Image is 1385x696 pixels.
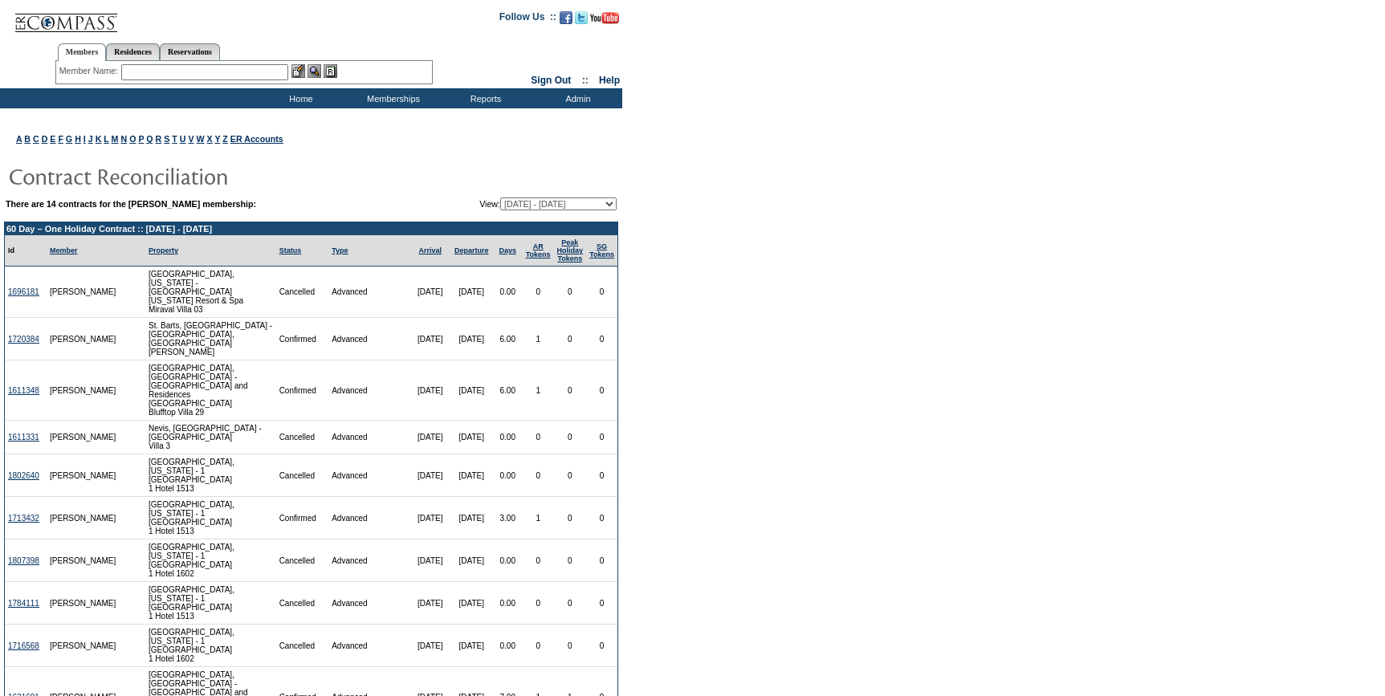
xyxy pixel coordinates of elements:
[554,539,587,582] td: 0
[554,582,587,625] td: 0
[106,43,160,60] a: Residences
[5,222,617,235] td: 60 Day – One Holiday Contract :: [DATE] - [DATE]
[33,134,39,144] a: C
[145,318,276,360] td: St. Barts, [GEOGRAPHIC_DATA] - [GEOGRAPHIC_DATA], [GEOGRAPHIC_DATA] [PERSON_NAME]
[450,539,493,582] td: [DATE]
[188,134,193,144] a: V
[276,539,329,582] td: Cancelled
[493,421,523,454] td: 0.00
[586,318,617,360] td: 0
[586,497,617,539] td: 0
[523,360,554,421] td: 1
[450,318,493,360] td: [DATE]
[493,539,523,582] td: 0.00
[409,318,450,360] td: [DATE]
[590,16,619,26] a: Subscribe to our YouTube Channel
[328,497,409,539] td: Advanced
[156,134,162,144] a: R
[586,421,617,454] td: 0
[493,582,523,625] td: 0.00
[324,64,337,78] img: Reservations
[8,471,39,480] a: 1802640
[526,242,551,258] a: ARTokens
[409,360,450,421] td: [DATE]
[409,625,450,667] td: [DATE]
[582,75,589,86] span: ::
[409,539,450,582] td: [DATE]
[207,134,213,144] a: X
[149,246,178,254] a: Property
[47,318,120,360] td: [PERSON_NAME]
[493,360,523,421] td: 6.00
[530,88,622,108] td: Admin
[16,134,22,144] a: A
[554,267,587,318] td: 0
[586,582,617,625] td: 0
[24,134,31,144] a: B
[523,318,554,360] td: 1
[493,625,523,667] td: 0.00
[450,421,493,454] td: [DATE]
[47,454,120,497] td: [PERSON_NAME]
[8,287,39,296] a: 1696181
[47,625,120,667] td: [PERSON_NAME]
[523,625,554,667] td: 0
[308,64,321,78] img: View
[120,134,127,144] a: N
[47,267,120,318] td: [PERSON_NAME]
[138,134,144,144] a: P
[523,539,554,582] td: 0
[557,238,584,263] a: Peak HolidayTokens
[8,386,39,395] a: 1611348
[59,64,121,78] div: Member Name:
[554,360,587,421] td: 0
[523,267,554,318] td: 0
[42,134,48,144] a: D
[586,625,617,667] td: 0
[523,582,554,625] td: 0
[328,582,409,625] td: Advanced
[328,267,409,318] td: Advanced
[523,421,554,454] td: 0
[586,539,617,582] td: 0
[291,64,305,78] img: b_edit.gif
[599,75,620,86] a: Help
[180,134,186,144] a: U
[145,454,276,497] td: [GEOGRAPHIC_DATA], [US_STATE] - 1 [GEOGRAPHIC_DATA] 1 Hotel 1513
[493,454,523,497] td: 0.00
[8,641,39,650] a: 1716568
[276,497,329,539] td: Confirmed
[253,88,345,108] td: Home
[145,497,276,539] td: [GEOGRAPHIC_DATA], [US_STATE] - 1 [GEOGRAPHIC_DATA] 1 Hotel 1513
[145,582,276,625] td: [GEOGRAPHIC_DATA], [US_STATE] - 1 [GEOGRAPHIC_DATA] 1 Hotel 1513
[523,497,554,539] td: 1
[409,421,450,454] td: [DATE]
[328,539,409,582] td: Advanced
[197,134,205,144] a: W
[560,16,572,26] a: Become our fan on Facebook
[145,539,276,582] td: [GEOGRAPHIC_DATA], [US_STATE] - 1 [GEOGRAPHIC_DATA] 1 Hotel 1602
[586,360,617,421] td: 0
[8,599,39,608] a: 1784111
[276,267,329,318] td: Cancelled
[409,267,450,318] td: [DATE]
[328,360,409,421] td: Advanced
[328,454,409,497] td: Advanced
[450,625,493,667] td: [DATE]
[84,134,86,144] a: I
[104,134,108,144] a: L
[276,454,329,497] td: Cancelled
[129,134,136,144] a: O
[450,582,493,625] td: [DATE]
[145,421,276,454] td: Nevis, [GEOGRAPHIC_DATA] - [GEOGRAPHIC_DATA] Villa 3
[328,625,409,667] td: Advanced
[328,421,409,454] td: Advanced
[214,134,220,144] a: Y
[450,267,493,318] td: [DATE]
[164,134,169,144] a: S
[438,88,530,108] td: Reports
[493,318,523,360] td: 6.00
[50,246,78,254] a: Member
[8,514,39,523] a: 1713432
[450,497,493,539] td: [DATE]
